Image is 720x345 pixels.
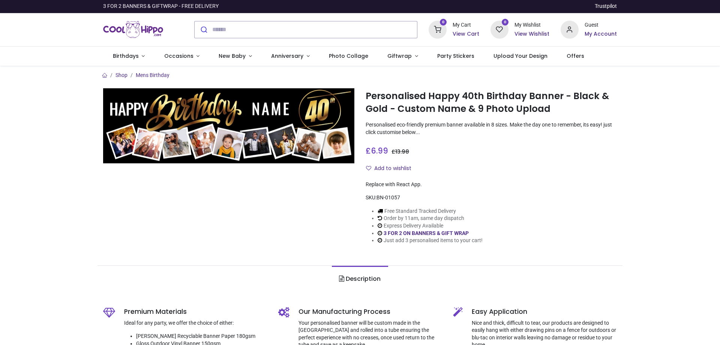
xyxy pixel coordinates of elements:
div: My Wishlist [514,21,549,29]
a: My Account [585,30,617,38]
div: SKU: [366,194,617,202]
a: Logo of Cool Hippo [103,19,163,40]
span: Offers [567,52,584,60]
a: 0 [429,26,447,32]
li: Just add 3 personalised items to your cart! [378,237,483,244]
span: Giftwrap [387,52,412,60]
li: [PERSON_NAME] Recyclable Banner Paper 180gsm [136,333,267,340]
a: Trustpilot [595,3,617,10]
h1: Personalised Happy 40th Birthday Banner - Black & Gold - Custom Name & 9 Photo Upload [366,90,617,116]
p: Personalised eco-friendly premium banner available in 8 sizes. Make the day one to remember, its ... [366,121,617,136]
span: £ [366,145,388,156]
div: Replace with React App. [366,181,617,188]
div: Guest [585,21,617,29]
a: 3 FOR 2 ON BANNERS & GIFT WRAP [384,230,469,236]
a: Birthdays [103,47,154,66]
span: 6.99 [371,145,388,156]
img: Personalised Happy 40th Birthday Banner - Black & Gold - Custom Name & 9 Photo Upload [103,88,354,164]
a: Shop [115,72,127,78]
li: Free Standard Tracked Delivery [378,208,483,215]
span: 13.98 [395,148,409,155]
a: Occasions [154,47,209,66]
a: View Cart [453,30,479,38]
span: BN-01057 [376,194,400,200]
i: Add to wishlist [366,166,371,171]
a: Giftwrap [378,47,427,66]
span: Upload Your Design [493,52,547,60]
a: Anniversary [261,47,319,66]
sup: 0 [502,19,509,26]
h5: Easy Application [472,307,617,316]
a: Mens Birthday [136,72,169,78]
a: View Wishlist [514,30,549,38]
div: 3 FOR 2 BANNERS & GIFTWRAP - FREE DELIVERY [103,3,219,10]
a: Description [332,266,388,292]
div: My Cart [453,21,479,29]
button: Submit [195,21,212,38]
a: 0 [490,26,508,32]
h5: Premium Materials [124,307,267,316]
span: £ [391,148,409,155]
span: Party Stickers [437,52,474,60]
li: Order by 11am, same day dispatch [378,215,483,222]
a: New Baby [209,47,262,66]
img: Cool Hippo [103,19,163,40]
sup: 0 [440,19,447,26]
span: Photo Collage [329,52,368,60]
button: Add to wishlistAdd to wishlist [366,162,418,175]
span: Occasions [164,52,193,60]
span: New Baby [219,52,246,60]
span: Anniversary [271,52,303,60]
li: Express Delivery Available [378,222,483,230]
span: Birthdays [113,52,139,60]
p: Ideal for any party, we offer the choice of either: [124,319,267,327]
h5: Our Manufacturing Process [298,307,442,316]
